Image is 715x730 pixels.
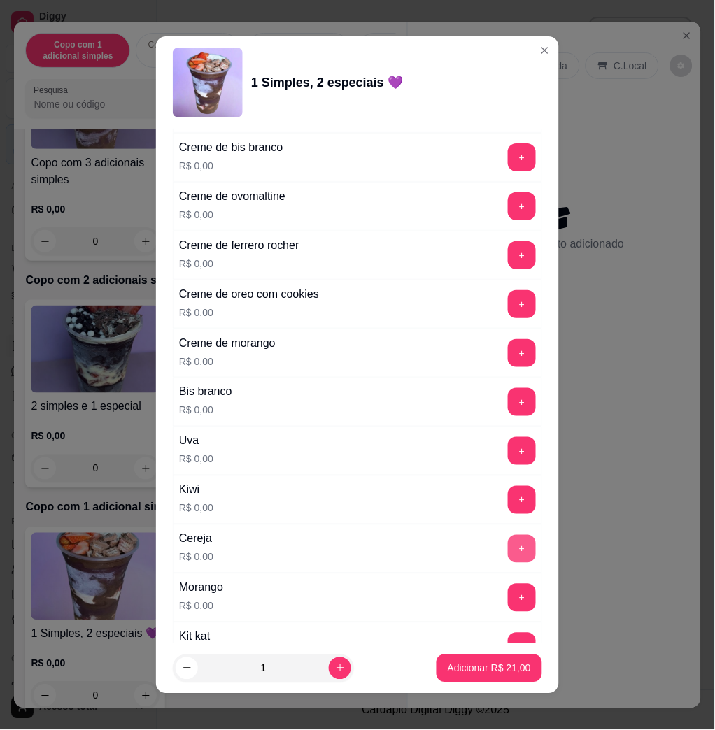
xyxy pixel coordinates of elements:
[508,143,536,171] button: add
[179,403,232,417] p: R$ 0,00
[508,241,536,269] button: add
[179,452,213,466] p: R$ 0,00
[173,48,243,117] img: product-image
[329,657,351,680] button: increase-product-quantity
[508,584,536,612] button: add
[179,159,283,173] p: R$ 0,00
[508,437,536,465] button: add
[508,339,536,367] button: add
[251,73,403,92] div: 1 Simples, 2 especiais 💜
[534,39,556,62] button: Close
[179,237,299,254] div: Creme de ferrero rocher
[508,535,536,563] button: add
[179,139,283,156] div: Creme de bis branco
[179,482,213,499] div: Kiwi
[176,657,198,680] button: decrease-product-quantity
[179,629,213,645] div: Kit kat
[448,661,531,675] p: Adicionar R$ 21,00
[179,208,285,222] p: R$ 0,00
[179,501,213,515] p: R$ 0,00
[179,550,213,564] p: R$ 0,00
[179,306,319,320] p: R$ 0,00
[508,486,536,514] button: add
[508,192,536,220] button: add
[179,531,213,547] div: Cereja
[179,355,276,368] p: R$ 0,00
[179,599,223,613] p: R$ 0,00
[508,290,536,318] button: add
[179,384,232,401] div: Bis branco
[508,388,536,416] button: add
[179,286,319,303] div: Creme de oreo com cookies
[179,257,299,271] p: R$ 0,00
[179,335,276,352] div: Creme de morango
[437,654,542,682] button: Adicionar R$ 21,00
[508,633,536,661] button: add
[179,433,213,450] div: Uva
[179,580,223,596] div: Morango
[179,188,285,205] div: Creme de ovomaltine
